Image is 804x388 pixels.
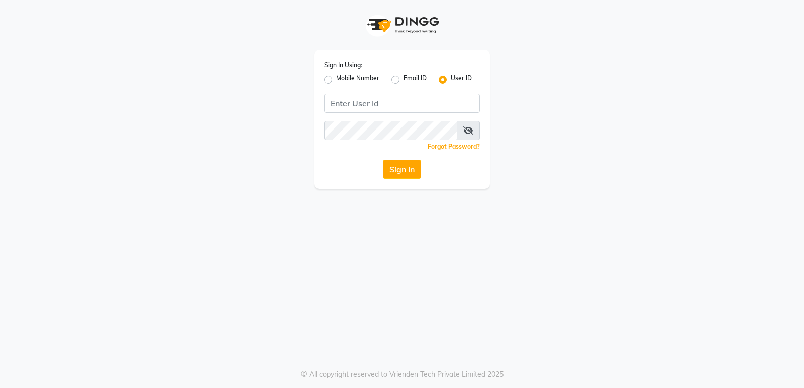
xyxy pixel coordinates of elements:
input: Username [324,121,457,140]
a: Forgot Password? [428,143,480,150]
img: logo1.svg [362,10,442,40]
label: Mobile Number [336,74,379,86]
button: Sign In [383,160,421,179]
label: User ID [451,74,472,86]
input: Username [324,94,480,113]
label: Email ID [404,74,427,86]
label: Sign In Using: [324,61,362,70]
